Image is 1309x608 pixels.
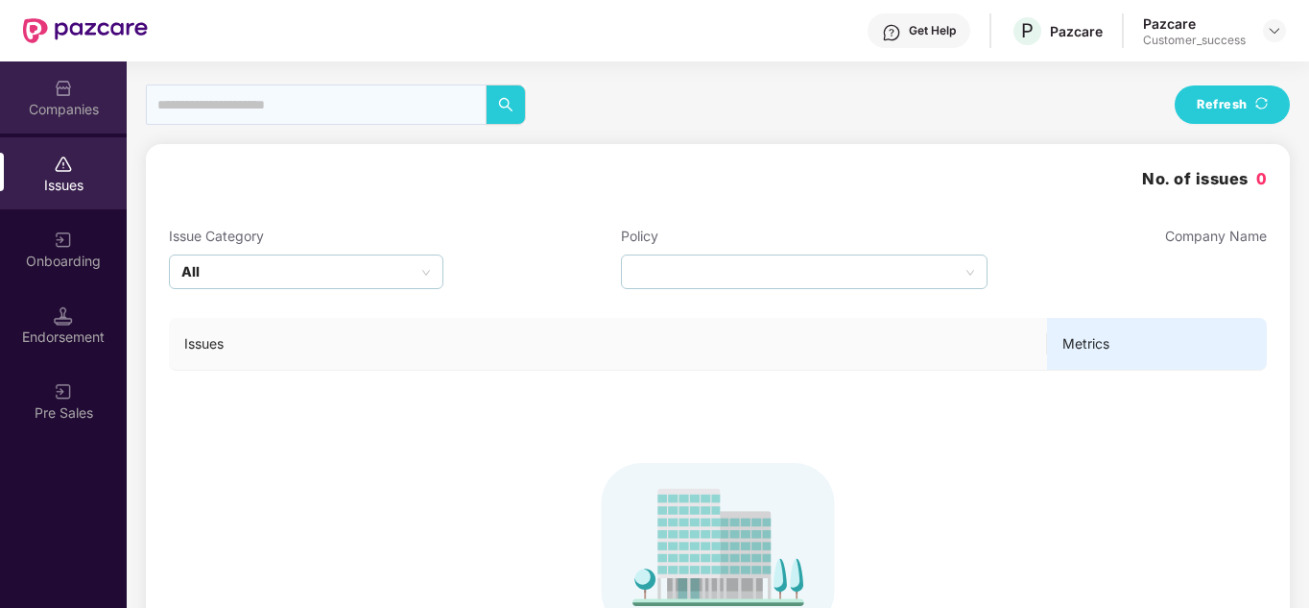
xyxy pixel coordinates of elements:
[1165,226,1267,247] div: Company Name
[486,85,526,125] button: search
[1175,85,1290,124] button: Refreshsync
[169,318,1047,371] th: Issues
[421,268,431,278] span: down
[882,23,901,42] img: svg+xml;base64,PHN2ZyBpZD0iSGVscC0zMngzMiIgeG1sbnM9Imh0dHA6Ly93d3cudzMub3JnLzIwMDAvc3ZnIiB3aWR0aD...
[1143,33,1246,48] div: Customer_success
[1197,95,1248,114] span: Refresh
[1255,97,1268,111] span: sync
[1142,167,1267,192] h3: No. of issues
[54,382,73,401] img: svg+xml;base64,PHN2ZyB3aWR0aD0iMjAiIGhlaWdodD0iMjAiIHZpZXdCb3g9IjAgMCAyMCAyMCIgZmlsbD0ibm9uZSIgeG...
[1256,169,1268,188] span: 0
[23,18,148,43] img: New Pazcare Logo
[54,79,73,98] img: svg+xml;base64,PHN2ZyBpZD0iQ29tcGFuaWVzIiB4bWxucz0iaHR0cDovL3d3dy53My5vcmcvMjAwMC9zdmciIHdpZHRoPS...
[621,226,987,247] div: Policy
[487,97,525,112] span: search
[1021,19,1034,42] span: P
[169,226,443,247] div: Issue Category
[1050,22,1103,40] div: Pazcare
[54,231,73,250] img: svg+xml;base64,PHN2ZyB3aWR0aD0iMjAiIGhlaWdodD0iMjAiIHZpZXdCb3g9IjAgMCAyMCAyMCIgZmlsbD0ibm9uZSIgeG...
[965,268,975,278] span: down
[181,261,200,282] b: All
[54,306,73,326] img: svg+xml;base64,PHN2ZyB3aWR0aD0iMTQuNSIgaGVpZ2h0PSIxNC41IiB2aWV3Qm94PSIwIDAgMTYgMTYiIGZpbGw9Im5vbm...
[1062,333,1251,354] span: Metrics
[54,155,73,174] img: svg+xml;base64,PHN2ZyBpZD0iSXNzdWVzX2Rpc2FibGVkIiB4bWxucz0iaHR0cDovL3d3dy53My5vcmcvMjAwMC9zdmciIH...
[1267,23,1282,38] img: svg+xml;base64,PHN2ZyBpZD0iRHJvcGRvd24tMzJ4MzIiIHhtbG5zPSJodHRwOi8vd3d3LnczLm9yZy8yMDAwL3N2ZyIgd2...
[909,23,956,38] div: Get Help
[1143,14,1246,33] div: Pazcare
